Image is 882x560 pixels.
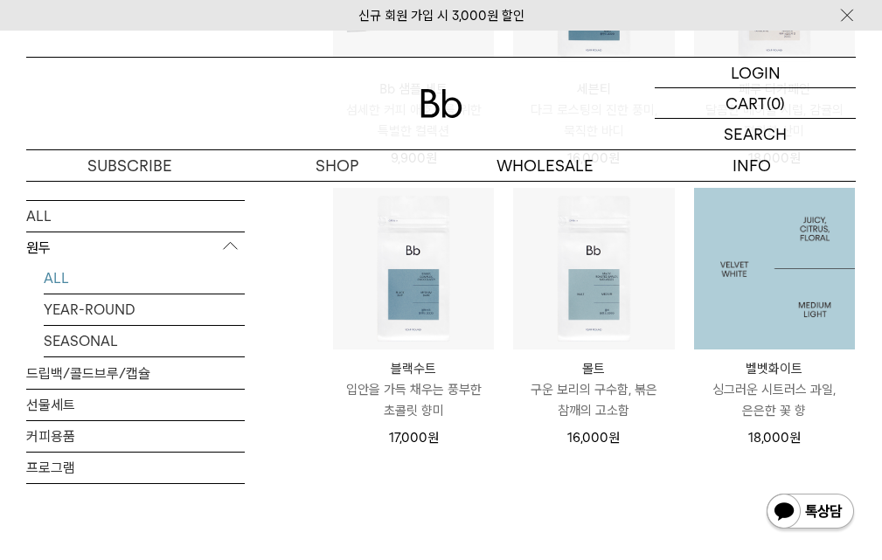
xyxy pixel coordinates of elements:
[44,294,245,325] a: YEAR-ROUND
[608,430,620,446] span: 원
[389,430,439,446] span: 17,000
[441,150,649,181] p: WHOLESALE
[765,492,856,534] img: 카카오톡 채널 1:1 채팅 버튼
[567,430,620,446] span: 16,000
[694,358,855,421] a: 벨벳화이트 싱그러운 시트러스 과일, 은은한 꽃 향
[726,88,767,118] p: CART
[358,8,524,24] a: 신규 회원 가입 시 3,000원 할인
[333,379,494,421] p: 입안을 가득 채우는 풍부한 초콜릿 향미
[513,358,674,379] p: 몰트
[26,390,245,420] a: 선물세트
[333,358,494,421] a: 블랙수트 입안을 가득 채우는 풍부한 초콜릿 향미
[731,58,781,87] p: LOGIN
[427,430,439,446] span: 원
[513,358,674,421] a: 몰트 구운 보리의 구수함, 볶은 참깨의 고소함
[44,263,245,294] a: ALL
[694,358,855,379] p: 벨벳화이트
[694,188,855,349] img: 1000000025_add2_054.jpg
[26,421,245,452] a: 커피용품
[513,188,674,349] img: 몰트
[767,88,785,118] p: (0)
[748,430,801,446] span: 18,000
[233,150,441,181] a: SHOP
[649,150,856,181] p: INFO
[420,89,462,118] img: 로고
[513,379,674,421] p: 구운 보리의 구수함, 볶은 참깨의 고소함
[26,232,245,264] p: 원두
[26,150,233,181] a: SUBSCRIBE
[724,119,787,149] p: SEARCH
[694,379,855,421] p: 싱그러운 시트러스 과일, 은은한 꽃 향
[44,326,245,356] a: SEASONAL
[789,430,801,446] span: 원
[26,453,245,483] a: 프로그램
[333,358,494,379] p: 블랙수트
[26,358,245,389] a: 드립백/콜드브루/캡슐
[655,88,856,119] a: CART (0)
[655,58,856,88] a: LOGIN
[333,188,494,349] img: 블랙수트
[694,188,855,349] a: 벨벳화이트
[26,201,245,232] a: ALL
